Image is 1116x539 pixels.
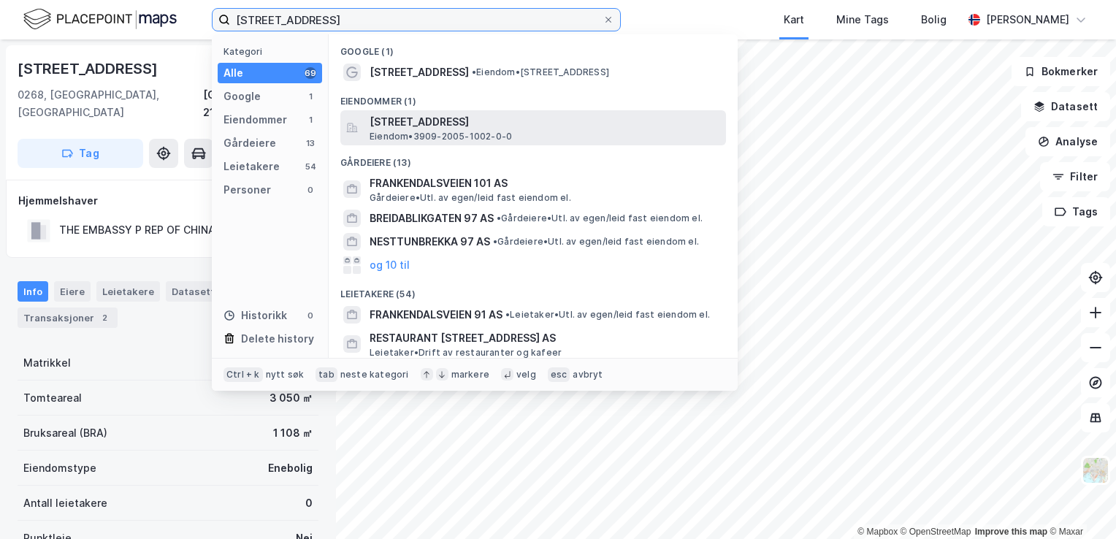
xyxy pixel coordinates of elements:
[505,309,710,321] span: Leietaker • Utl. av egen/leid fast eiendom el.
[370,233,490,251] span: NESTTUNBREKKA 97 AS
[1043,469,1116,539] iframe: Chat Widget
[573,369,603,381] div: avbryt
[1043,469,1116,539] div: Kontrollprogram for chat
[836,11,889,28] div: Mine Tags
[329,277,738,303] div: Leietakere (54)
[223,367,263,382] div: Ctrl + k
[18,281,48,302] div: Info
[497,213,501,223] span: •
[305,67,316,79] div: 69
[223,181,271,199] div: Personer
[305,114,316,126] div: 1
[23,459,96,477] div: Eiendomstype
[23,7,177,32] img: logo.f888ab2527a4732fd821a326f86c7f29.svg
[23,424,107,442] div: Bruksareal (BRA)
[18,192,318,210] div: Hjemmelshaver
[223,307,287,324] div: Historikk
[784,11,804,28] div: Kart
[370,329,720,347] span: RESTAURANT [STREET_ADDRESS] AS
[59,221,215,239] div: THE EMBASSY P REP OF CHINA
[1021,92,1110,121] button: Datasett
[23,494,107,512] div: Antall leietakere
[270,389,313,407] div: 3 050 ㎡
[223,158,280,175] div: Leietakere
[370,64,469,81] span: [STREET_ADDRESS]
[230,9,603,31] input: Søk på adresse, matrikkel, gårdeiere, leietakere eller personer
[1025,127,1110,156] button: Analyse
[268,459,313,477] div: Enebolig
[223,64,243,82] div: Alle
[223,111,287,129] div: Eiendommer
[1082,456,1109,484] img: Z
[370,347,562,359] span: Leietaker • Drift av restauranter og kafeer
[493,236,699,248] span: Gårdeiere • Utl. av egen/leid fast eiendom el.
[223,46,322,57] div: Kategori
[1012,57,1110,86] button: Bokmerker
[273,424,313,442] div: 1 108 ㎡
[241,330,314,348] div: Delete history
[23,389,82,407] div: Tomteareal
[516,369,536,381] div: velg
[493,236,497,247] span: •
[305,91,316,102] div: 1
[96,281,160,302] div: Leietakere
[305,184,316,196] div: 0
[857,527,898,537] a: Mapbox
[1040,162,1110,191] button: Filter
[370,113,720,131] span: [STREET_ADDRESS]
[370,306,502,324] span: FRANKENDALSVEIEN 91 AS
[472,66,609,78] span: Eiendom • [STREET_ADDRESS]
[370,210,494,227] span: BREIDABLIKGATEN 97 AS
[18,139,143,168] button: Tag
[370,175,720,192] span: FRANKENDALSVEIEN 101 AS
[901,527,971,537] a: OpenStreetMap
[548,367,570,382] div: esc
[305,161,316,172] div: 54
[305,310,316,321] div: 0
[329,34,738,61] div: Google (1)
[223,134,276,152] div: Gårdeiere
[975,527,1047,537] a: Improve this map
[223,88,261,105] div: Google
[505,309,510,320] span: •
[370,192,571,204] span: Gårdeiere • Utl. av egen/leid fast eiendom el.
[166,281,221,302] div: Datasett
[472,66,476,77] span: •
[305,137,316,149] div: 13
[1042,197,1110,226] button: Tags
[986,11,1069,28] div: [PERSON_NAME]
[340,369,409,381] div: neste kategori
[370,131,512,142] span: Eiendom • 3909-2005-1002-0-0
[497,213,703,224] span: Gårdeiere • Utl. av egen/leid fast eiendom el.
[203,86,318,121] div: [GEOGRAPHIC_DATA], 212/536
[18,86,203,121] div: 0268, [GEOGRAPHIC_DATA], [GEOGRAPHIC_DATA]
[18,307,118,328] div: Transaksjoner
[370,256,410,274] button: og 10 til
[329,84,738,110] div: Eiendommer (1)
[18,57,161,80] div: [STREET_ADDRESS]
[316,367,337,382] div: tab
[23,354,71,372] div: Matrikkel
[97,310,112,325] div: 2
[451,369,489,381] div: markere
[921,11,947,28] div: Bolig
[266,369,305,381] div: nytt søk
[305,494,313,512] div: 0
[54,281,91,302] div: Eiere
[329,145,738,172] div: Gårdeiere (13)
